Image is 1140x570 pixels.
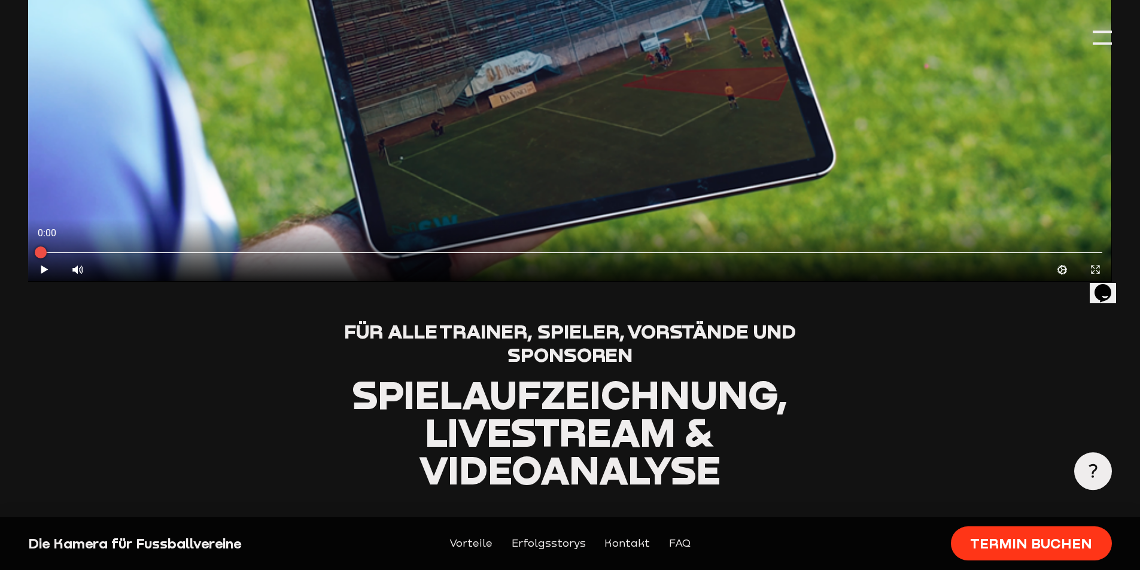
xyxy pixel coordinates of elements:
a: Erfolgsstorys [512,535,586,552]
span: Spielaufzeichnung, Livestream & Videoanalyse [352,371,788,493]
span: Für alle Trainer, Spieler, Vorstände und Sponsoren [344,319,796,366]
a: FAQ [669,535,691,552]
a: Termin buchen [951,526,1112,560]
div: 0:00 [28,219,570,248]
a: Vorteile [449,535,493,552]
a: Kontakt [604,535,650,552]
div: Die Kamera für Fussballvereine [28,534,288,553]
iframe: chat widget [1090,267,1128,303]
